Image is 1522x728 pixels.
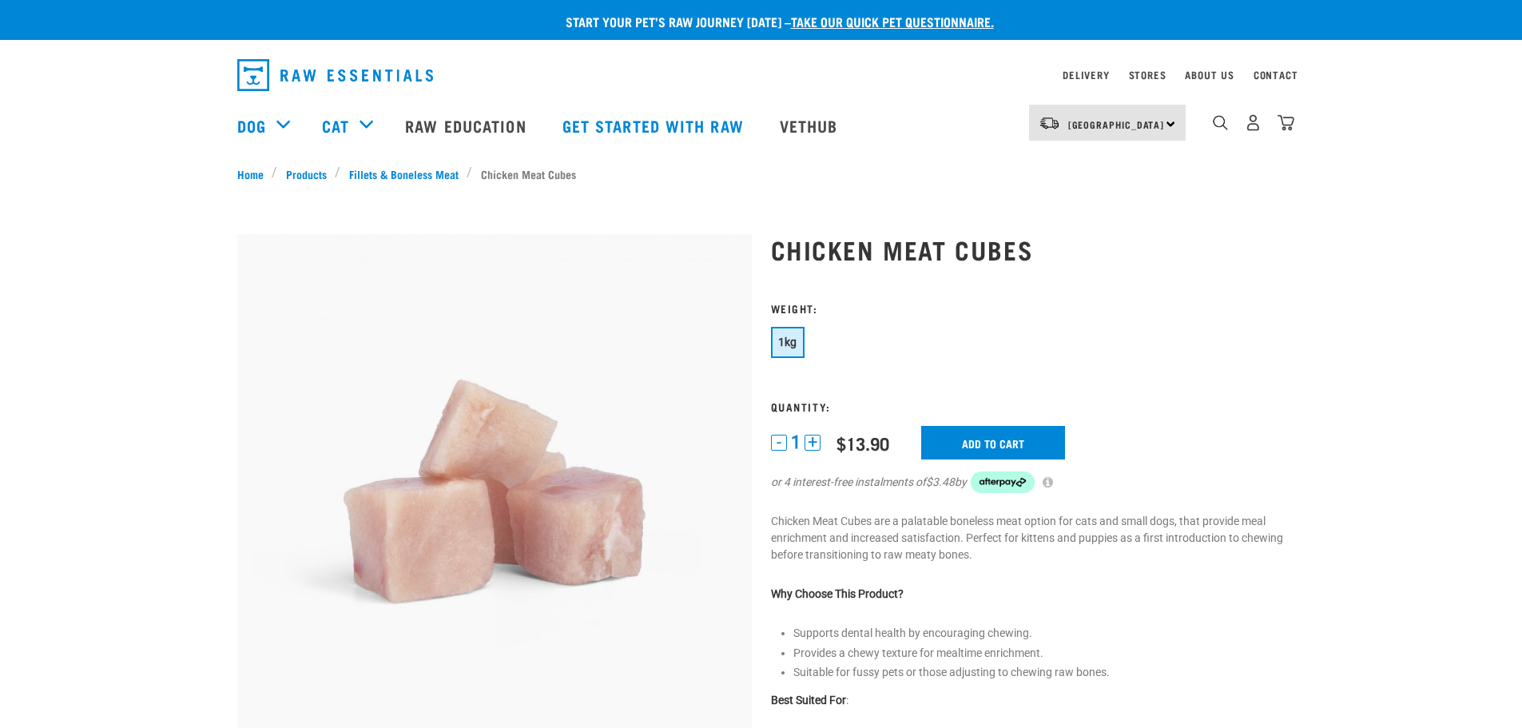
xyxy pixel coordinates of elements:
[771,587,904,600] strong: Why Choose This Product?
[771,327,805,358] button: 1kg
[771,235,1286,264] h1: Chicken Meat Cubes
[237,59,433,91] img: Raw Essentials Logo
[778,336,797,348] span: 1kg
[771,435,787,451] button: -
[225,53,1298,97] nav: dropdown navigation
[971,471,1035,494] img: Afterpay
[771,400,1286,412] h3: Quantity:
[237,113,266,137] a: Dog
[1213,115,1228,130] img: home-icon-1@2x.png
[1039,116,1060,130] img: van-moving.png
[237,165,272,182] a: Home
[1185,72,1234,78] a: About Us
[805,435,821,451] button: +
[793,625,1286,642] li: Supports dental health by encouraging chewing.
[921,426,1065,459] input: Add to cart
[1129,72,1166,78] a: Stores
[1063,72,1109,78] a: Delivery
[389,93,546,157] a: Raw Education
[791,18,994,25] a: take our quick pet questionnaire.
[771,692,1286,709] p: :
[1278,114,1294,131] img: home-icon@2x.png
[546,93,764,157] a: Get started with Raw
[322,113,349,137] a: Cat
[791,434,801,451] span: 1
[926,474,955,491] span: $3.48
[771,471,1286,494] div: or 4 interest-free instalments of by
[771,302,1286,314] h3: Weight:
[277,165,335,182] a: Products
[771,513,1286,563] p: Chicken Meat Cubes are a palatable boneless meat option for cats and small dogs, that provide mea...
[837,433,889,453] div: $13.90
[793,664,1286,681] li: Suitable for fussy pets or those adjusting to chewing raw bones.
[340,165,467,182] a: Fillets & Boneless Meat
[1254,72,1298,78] a: Contact
[1245,114,1262,131] img: user.png
[237,165,1286,182] nav: breadcrumbs
[771,694,846,706] strong: Best Suited For
[764,93,858,157] a: Vethub
[793,645,1286,662] li: Provides a chewy texture for mealtime enrichment.
[1068,121,1165,127] span: [GEOGRAPHIC_DATA]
